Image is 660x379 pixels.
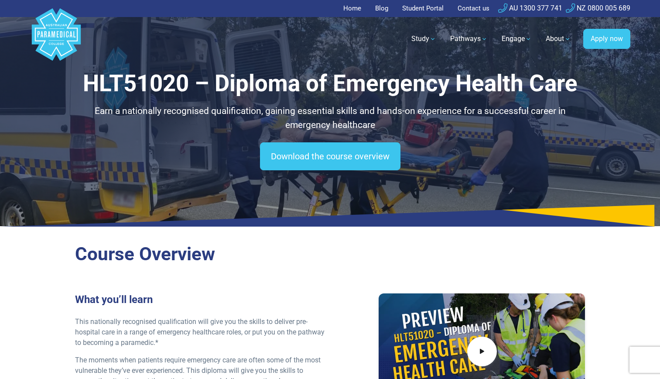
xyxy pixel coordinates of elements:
a: Pathways [445,27,493,51]
a: AU 1300 377 741 [498,4,562,12]
a: Australian Paramedical College [30,17,82,61]
p: Earn a nationally recognised qualification, gaining essential skills and hands-on experience for ... [75,104,585,132]
a: Download the course overview [260,142,400,170]
a: Study [406,27,441,51]
h1: HLT51020 – Diploma of Emergency Health Care [75,70,585,97]
h2: Course Overview [75,243,585,265]
p: This nationally recognised qualification will give you the skills to deliver pre-hospital care in... [75,317,325,348]
a: Apply now [583,29,630,49]
a: Engage [496,27,537,51]
a: NZ 0800 005 689 [566,4,630,12]
a: About [540,27,576,51]
h3: What you’ll learn [75,293,325,306]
